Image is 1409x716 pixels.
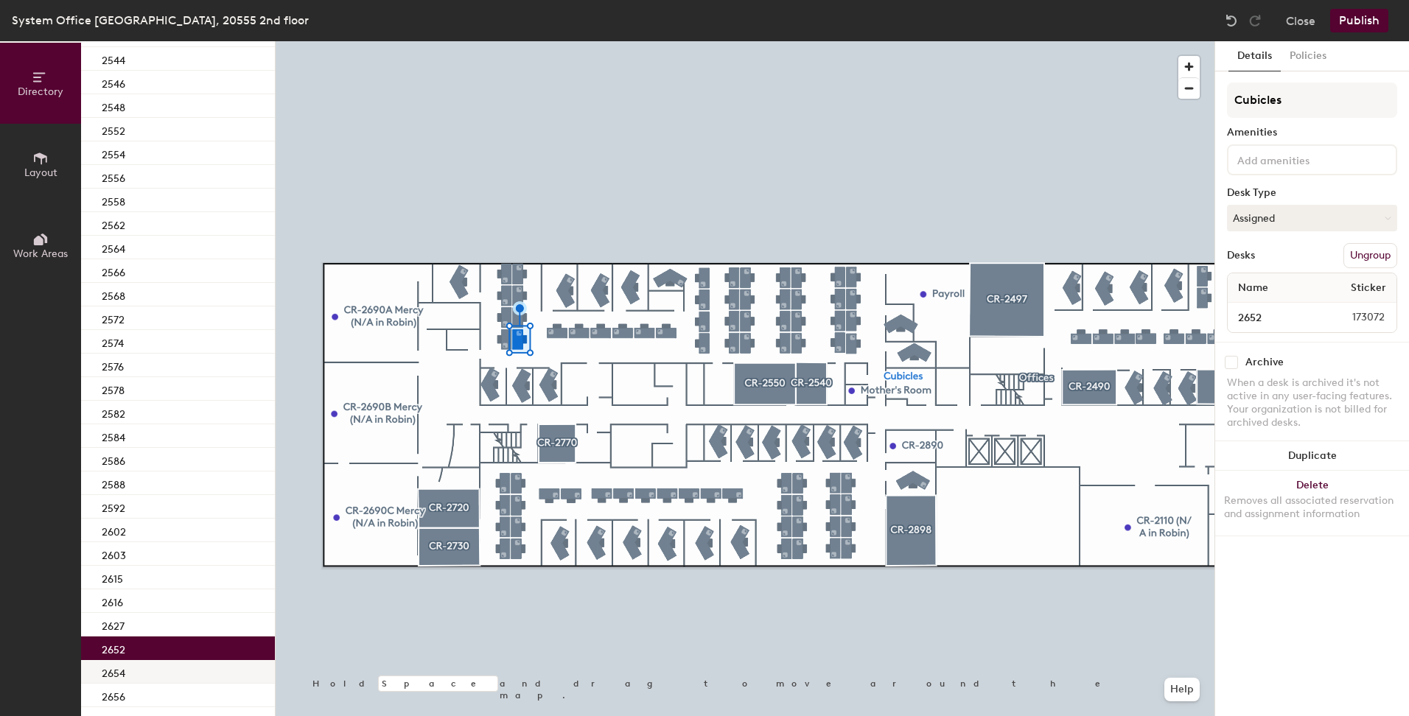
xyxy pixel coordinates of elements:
[1330,9,1388,32] button: Publish
[18,85,63,98] span: Directory
[102,262,125,279] p: 2566
[1248,13,1262,28] img: Redo
[102,357,124,373] p: 2576
[102,522,126,538] p: 2602
[1227,127,1397,138] div: Amenities
[102,687,125,703] p: 2656
[1215,471,1409,536] button: DeleteRemoves all associated reservation and assignment information
[1317,309,1394,326] span: 173072
[13,248,68,260] span: Work Areas
[102,663,125,680] p: 2654
[1343,243,1397,268] button: Ungroup
[1224,13,1239,28] img: Undo
[1227,376,1397,429] div: When a desk is archived it's not active in any user-facing features. Your organization is not bil...
[102,239,125,256] p: 2564
[102,215,125,232] p: 2562
[1224,494,1400,521] div: Removes all associated reservation and assignment information
[102,286,125,303] p: 2568
[102,592,123,609] p: 2616
[1343,275,1394,301] span: Sticker
[1234,150,1367,168] input: Add amenities
[102,309,125,326] p: 2572
[102,569,123,586] p: 2615
[102,192,125,208] p: 2558
[102,616,125,633] p: 2627
[1231,307,1317,328] input: Unnamed desk
[102,498,125,515] p: 2592
[1245,357,1284,368] div: Archive
[1215,441,1409,471] button: Duplicate
[102,545,126,562] p: 2603
[102,168,125,185] p: 2556
[1286,9,1315,32] button: Close
[102,639,125,656] p: 2652
[102,427,125,444] p: 2584
[102,451,125,468] p: 2586
[102,474,125,491] p: 2588
[1164,678,1200,701] button: Help
[1281,41,1335,71] button: Policies
[1227,187,1397,199] div: Desk Type
[1231,275,1276,301] span: Name
[102,50,125,67] p: 2544
[102,97,125,114] p: 2548
[102,333,124,350] p: 2574
[24,166,57,179] span: Layout
[102,404,125,421] p: 2582
[12,11,309,29] div: System Office [GEOGRAPHIC_DATA], 20555 2nd floor
[1227,205,1397,231] button: Assigned
[1227,250,1255,262] div: Desks
[102,144,125,161] p: 2554
[102,380,125,397] p: 2578
[1228,41,1281,71] button: Details
[102,121,125,138] p: 2552
[102,74,125,91] p: 2546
